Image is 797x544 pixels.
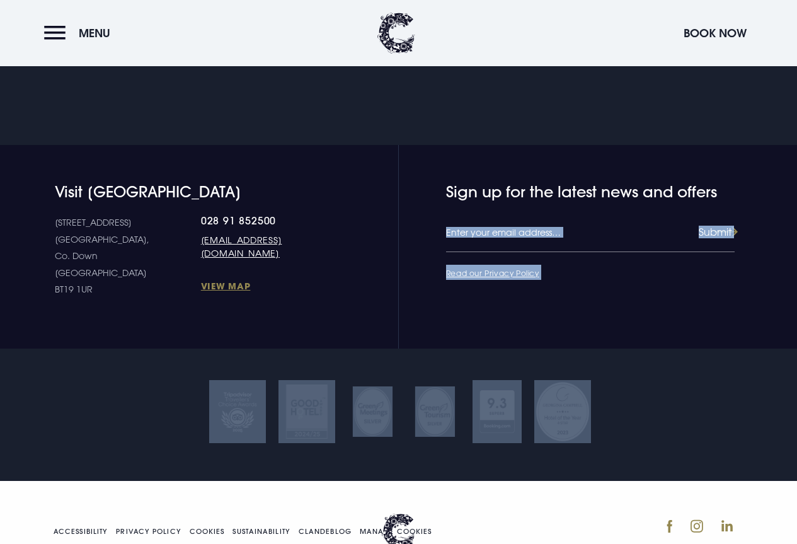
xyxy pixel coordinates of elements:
img: Facebook [667,519,672,533]
p: [STREET_ADDRESS] [GEOGRAPHIC_DATA], Co. Down [GEOGRAPHIC_DATA] BT19 1UR [55,214,201,298]
img: GM SILVER TRANSPARENT [415,386,455,437]
a: Read our Privacy Policy [446,268,539,278]
img: Instagram [691,519,703,533]
a: Accessibility [54,528,108,535]
a: Cookies [190,528,225,535]
a: [EMAIL_ADDRESS][DOMAIN_NAME] [201,233,324,260]
img: Good hotel 24 25 2 [278,380,335,443]
a: 028 91 852500 [201,214,324,227]
img: LinkedIn [721,520,733,531]
a: Privacy Policy [116,528,181,535]
button: Menu [44,20,117,47]
button: Submit [692,221,738,243]
img: Booking com 1 [473,380,522,443]
img: Georgina Campbell Award 2023 [534,380,591,443]
input: Enter your email address… [446,214,735,252]
img: Untitled design 35 [353,386,393,437]
h4: Sign up for the latest news and offers [446,183,690,201]
a: Clandeblog [299,528,352,535]
img: Tripadvisor travellers choice 2025 [209,380,266,443]
span: Menu [79,26,110,40]
a: Sustainability [232,528,290,535]
button: Book Now [677,20,753,47]
h4: Visit [GEOGRAPHIC_DATA] [55,183,326,201]
a: Manage your cookie settings. [360,528,432,535]
img: Clandeboye Lodge [377,13,415,54]
a: View Map [201,280,324,292]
